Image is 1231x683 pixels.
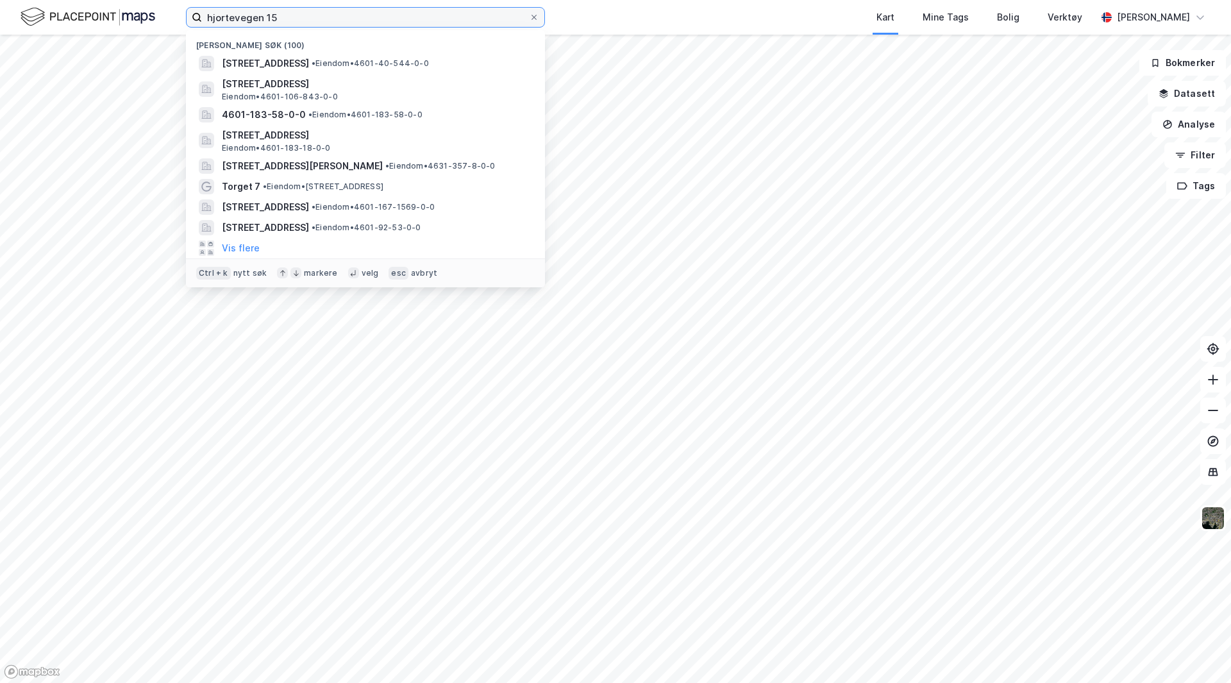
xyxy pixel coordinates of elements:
button: Analyse [1151,112,1226,137]
div: Ctrl + k [196,267,231,280]
iframe: Chat Widget [1167,621,1231,683]
span: Torget 7 [222,179,260,194]
div: markere [304,268,337,278]
span: [STREET_ADDRESS] [222,76,530,92]
div: nytt søk [233,268,267,278]
img: 9k= [1201,506,1225,530]
span: Eiendom • 4601-167-1569-0-0 [312,202,435,212]
div: [PERSON_NAME] søk (100) [186,30,545,53]
span: • [312,223,315,232]
span: [STREET_ADDRESS] [222,56,309,71]
input: Søk på adresse, matrikkel, gårdeiere, leietakere eller personer [202,8,529,27]
button: Filter [1164,142,1226,168]
span: Eiendom • 4601-92-53-0-0 [312,223,421,233]
button: Vis flere [222,240,260,256]
span: 4601-183-58-0-0 [222,107,306,122]
span: Eiendom • 4601-106-843-0-0 [222,92,338,102]
div: avbryt [411,268,437,278]
span: [STREET_ADDRESS] [222,220,309,235]
span: • [312,202,315,212]
span: Eiendom • 4601-183-18-0-0 [222,143,331,153]
button: Bokmerker [1139,50,1226,76]
div: Bolig [997,10,1019,25]
div: Verktøy [1048,10,1082,25]
span: [STREET_ADDRESS] [222,128,530,143]
span: Eiendom • 4601-183-58-0-0 [308,110,423,120]
span: [STREET_ADDRESS] [222,199,309,215]
span: • [263,181,267,191]
div: Kart [876,10,894,25]
a: Mapbox homepage [4,664,60,679]
div: Kontrollprogram for chat [1167,621,1231,683]
span: • [308,110,312,119]
span: • [312,58,315,68]
div: [PERSON_NAME] [1117,10,1190,25]
div: velg [362,268,379,278]
div: esc [389,267,408,280]
div: Mine Tags [923,10,969,25]
span: Eiendom • 4601-40-544-0-0 [312,58,429,69]
span: Eiendom • 4631-357-8-0-0 [385,161,496,171]
span: • [385,161,389,171]
button: Tags [1166,173,1226,199]
span: [STREET_ADDRESS][PERSON_NAME] [222,158,383,174]
button: Datasett [1148,81,1226,106]
img: logo.f888ab2527a4732fd821a326f86c7f29.svg [21,6,155,28]
span: Eiendom • [STREET_ADDRESS] [263,181,383,192]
